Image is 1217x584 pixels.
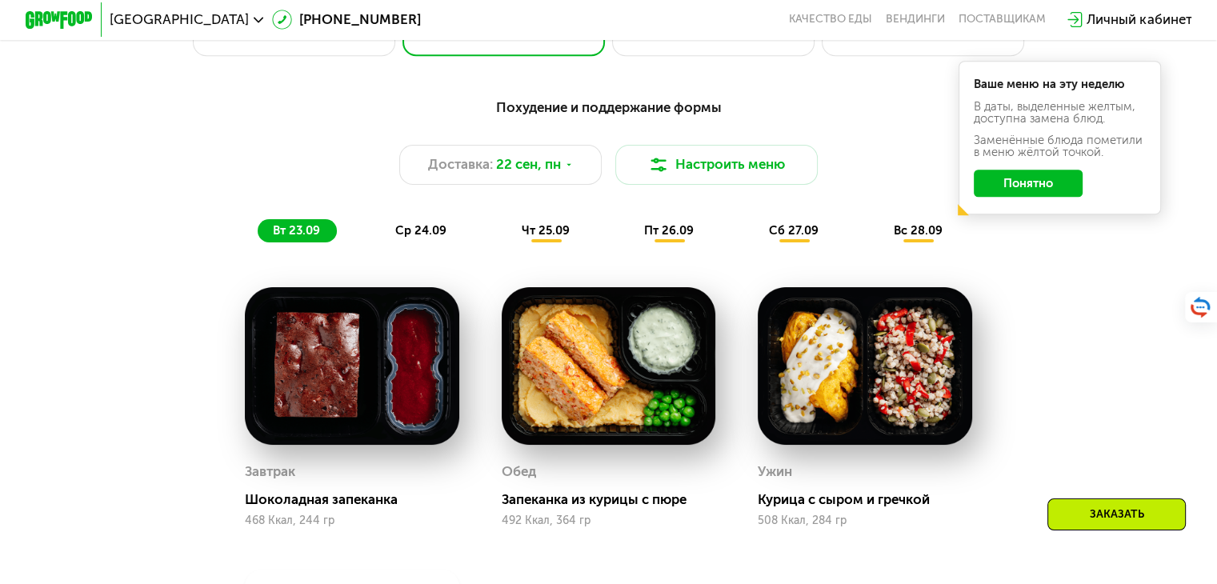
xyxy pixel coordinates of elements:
span: чт 25.09 [522,223,570,238]
div: В даты, выделенные желтым, доступна замена блюд. [974,101,1147,125]
div: 492 Ккал, 364 гр [502,514,716,527]
span: Доставка: [428,154,493,174]
span: ср 24.09 [395,223,446,238]
div: Похудение и поддержание формы [108,97,1109,118]
div: Запеканка из курицы с пюре [502,491,729,508]
div: Заказать [1047,498,1186,530]
a: [PHONE_NUMBER] [272,10,421,30]
span: сб 27.09 [769,223,819,238]
div: Ваше меню на эту неделю [974,78,1147,90]
div: Обед [502,459,536,485]
div: 508 Ккал, 284 гр [758,514,972,527]
button: Настроить меню [615,145,819,186]
span: [GEOGRAPHIC_DATA] [110,13,249,26]
span: пт 26.09 [644,223,694,238]
div: Шоколадная запеканка [245,491,472,508]
a: Качество еды [789,13,872,26]
div: поставщикам [959,13,1046,26]
div: Курица с сыром и гречкой [758,491,985,508]
span: вт 23.09 [273,223,320,238]
div: Ужин [758,459,792,485]
div: Заменённые блюда пометили в меню жёлтой точкой. [974,134,1147,158]
div: Личный кабинет [1087,10,1191,30]
a: Вендинги [886,13,945,26]
span: 22 сен, пн [496,154,561,174]
div: Завтрак [245,459,295,485]
span: вс 28.09 [894,223,943,238]
button: Понятно [974,170,1083,197]
div: 468 Ккал, 244 гр [245,514,459,527]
